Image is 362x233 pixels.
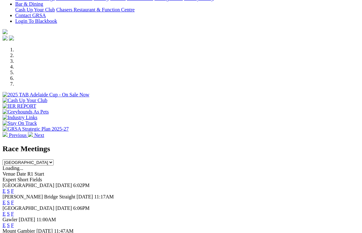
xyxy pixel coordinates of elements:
span: [PERSON_NAME] Bridge Straight [3,194,75,199]
a: E [3,200,6,205]
a: S [7,200,10,205]
span: 6:06PM [73,205,90,211]
a: Login To Blackbook [15,18,57,24]
img: facebook.svg [3,36,8,41]
h2: Race Meetings [3,145,359,153]
a: S [7,223,10,228]
a: F [11,188,14,194]
img: chevron-right-pager-white.svg [28,132,33,137]
a: S [7,188,10,194]
span: 11:00AM [36,217,56,222]
a: Cash Up Your Club [15,7,55,12]
span: [DATE] [19,217,35,222]
span: [DATE] [56,205,72,211]
span: 6:02PM [73,183,90,188]
span: 11:17AM [94,194,114,199]
a: F [11,211,14,217]
span: [DATE] [56,183,72,188]
span: Expert [3,177,16,182]
img: 2025 TAB Adelaide Cup - On Sale Now [3,92,89,98]
span: Venue [3,171,15,177]
img: logo-grsa-white.png [3,29,8,34]
img: Industry Links [3,115,37,120]
span: Loading... [3,165,23,171]
a: Contact GRSA [15,13,46,18]
a: Bar & Dining [15,1,43,7]
span: Fields [30,177,42,182]
span: [GEOGRAPHIC_DATA] [3,205,54,211]
img: Cash Up Your Club [3,98,47,103]
img: GRSA Strategic Plan 2025-27 [3,126,69,132]
span: [DATE] [76,194,93,199]
span: R1 Start [27,171,44,177]
a: F [11,223,14,228]
a: E [3,223,6,228]
span: Next [34,133,44,138]
a: S [7,211,10,217]
a: E [3,211,6,217]
a: Previous [3,133,28,138]
span: Date [16,171,26,177]
span: Previous [9,133,27,138]
a: Chasers Restaurant & Function Centre [56,7,135,12]
img: Greyhounds As Pets [3,109,49,115]
div: Bar & Dining [15,7,359,13]
a: E [3,188,6,194]
img: Stay On Track [3,120,37,126]
img: IER REPORT [3,103,36,109]
img: twitter.svg [9,36,14,41]
a: Next [28,133,44,138]
span: Gawler [3,217,17,222]
img: chevron-left-pager-white.svg [3,132,8,137]
span: Short [17,177,29,182]
span: [GEOGRAPHIC_DATA] [3,183,54,188]
a: F [11,200,14,205]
